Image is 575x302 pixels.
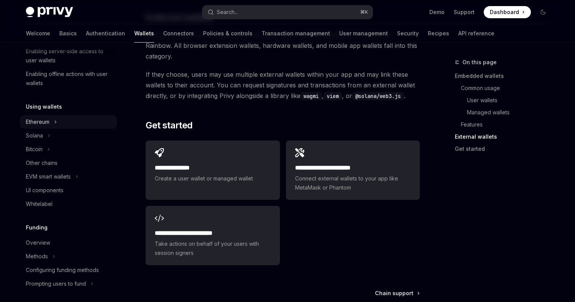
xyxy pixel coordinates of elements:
[324,92,342,100] code: viem
[20,236,117,250] a: Overview
[26,223,48,232] h5: Funding
[26,47,113,65] div: Enabling server-side access to user wallets
[26,24,50,43] a: Welcome
[20,263,117,277] a: Configuring funding methods
[26,158,57,168] div: Other chains
[462,58,497,67] span: On this page
[26,172,71,181] div: EVM smart wallets
[20,277,117,291] button: Toggle Prompting users to fund section
[20,183,117,197] a: UI components
[360,9,368,15] span: ⌘ K
[202,5,373,19] button: Open search
[20,129,117,142] button: Toggle Solana section
[455,143,555,155] a: Get started
[155,174,270,183] span: Create a user wallet or managed wallet
[20,197,117,211] a: Whitelabel
[295,174,411,192] span: Connect external wallets to your app like MetaMask or Phantom
[26,266,99,275] div: Configuring funding methods
[20,250,117,263] button: Toggle Methods section
[455,119,555,131] a: Features
[26,102,62,111] h5: Using wallets
[26,199,52,209] div: Whitelabel
[490,8,519,16] span: Dashboard
[146,69,420,101] span: If they choose, users may use multiple external wallets within your app and may link these wallet...
[20,142,117,156] button: Toggle Bitcoin section
[146,119,192,131] span: Get started
[86,24,125,43] a: Authentication
[26,186,64,195] div: UI components
[429,8,445,16] a: Demo
[134,24,154,43] a: Wallets
[26,252,48,261] div: Methods
[262,24,330,43] a: Transaction management
[352,92,404,100] code: @solana/web3.js
[455,106,555,119] a: Managed wallets
[455,70,555,82] a: Embedded wallets
[537,6,549,18] button: Toggle dark mode
[20,44,117,67] a: Enabling server-side access to user wallets
[26,279,86,288] div: Prompting users to fund
[26,70,113,88] div: Enabling offline actions with user wallets
[300,92,322,100] code: wagmi
[217,8,238,17] div: Search...
[428,24,449,43] a: Recipes
[26,117,49,126] div: Ethereum
[458,24,494,43] a: API reference
[26,7,73,17] img: dark logo
[484,6,531,18] a: Dashboard
[146,30,420,62] span: External wallets are managed by a third-party client, such as MetaMask, Phantom, or Rainbow. All ...
[26,145,43,154] div: Bitcoin
[26,131,43,140] div: Solana
[20,67,117,90] a: Enabling offline actions with user wallets
[455,131,555,143] a: External wallets
[20,156,117,170] a: Other chains
[20,115,117,129] button: Toggle Ethereum section
[163,24,194,43] a: Connectors
[155,239,270,258] span: Take actions on behalf of your users with session signers
[20,170,117,183] button: Toggle EVM smart wallets section
[339,24,388,43] a: User management
[454,8,475,16] a: Support
[26,238,50,247] div: Overview
[59,24,77,43] a: Basics
[455,94,555,106] a: User wallets
[203,24,253,43] a: Policies & controls
[455,82,555,94] a: Common usage
[397,24,419,43] a: Security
